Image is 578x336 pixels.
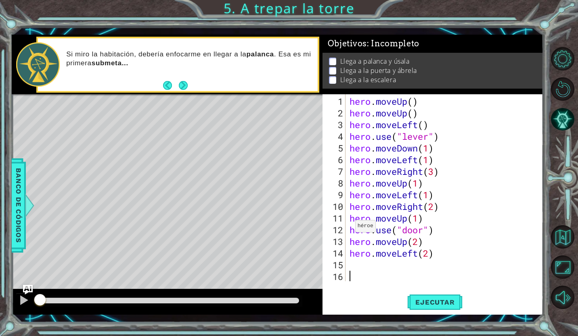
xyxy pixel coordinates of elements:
[179,81,188,90] button: Next
[324,201,346,212] div: 10
[551,77,574,101] button: Reiniciar nivel
[92,59,128,67] strong: submeta...
[324,119,346,131] div: 3
[328,39,420,49] span: Objetivos
[324,236,346,247] div: 13
[23,285,33,295] button: Ask AI
[407,291,463,313] button: Shift+Enter: Ejecutar el código.
[324,189,346,201] div: 9
[407,298,463,306] span: Ejecutar
[324,166,346,177] div: 7
[12,94,385,332] div: Level Map
[163,81,179,90] button: Back
[324,271,346,282] div: 16
[324,154,346,166] div: 6
[324,131,346,142] div: 4
[340,66,417,75] p: Llega a la puerta y ábrela
[324,177,346,189] div: 8
[324,107,346,119] div: 2
[12,164,25,247] span: Banco de códigos
[551,108,574,131] button: Pista IA
[552,222,578,252] a: Volver al mapa
[324,142,346,154] div: 5
[16,293,32,309] button: Ctrl + P: Pause
[324,259,346,271] div: 15
[340,75,396,84] p: Llega a la escalera
[324,247,346,259] div: 14
[551,225,574,249] button: Volver al mapa
[551,47,574,71] button: Opciones de nivel
[66,50,312,68] p: Si miro la habitación, debería enfocarme en llegar a la . Esa es mi primera
[367,39,419,48] span: : Incompleto
[358,223,373,229] code: héroe
[324,224,346,236] div: 12
[551,255,574,279] button: Maximizar navegador
[551,286,574,309] button: Sonido apagado
[340,57,410,66] p: Llega a palanca y úsala
[246,50,274,58] strong: palanca
[324,212,346,224] div: 11
[324,95,346,107] div: 1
